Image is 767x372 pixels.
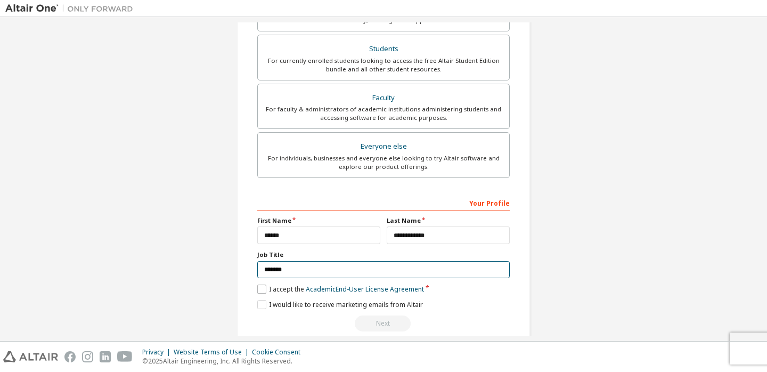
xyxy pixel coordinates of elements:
div: Cookie Consent [252,348,307,357]
label: First Name [257,216,380,225]
div: Faculty [264,91,503,106]
img: youtube.svg [117,351,133,362]
div: For currently enrolled students looking to access the free Altair Student Edition bundle and all ... [264,56,503,74]
div: For individuals, businesses and everyone else looking to try Altair software and explore our prod... [264,154,503,171]
div: Read and acccept EULA to continue [257,316,510,331]
label: Last Name [387,216,510,225]
div: Website Terms of Use [174,348,252,357]
img: facebook.svg [64,351,76,362]
img: altair_logo.svg [3,351,58,362]
p: © 2025 Altair Engineering, Inc. All Rights Reserved. [142,357,307,366]
label: Job Title [257,250,510,259]
div: Privacy [142,348,174,357]
a: Academic End-User License Agreement [306,285,424,294]
label: I accept the [257,285,424,294]
img: linkedin.svg [100,351,111,362]
div: Students [264,42,503,56]
img: Altair One [5,3,138,14]
div: For faculty & administrators of academic institutions administering students and accessing softwa... [264,105,503,122]
img: instagram.svg [82,351,93,362]
div: Everyone else [264,139,503,154]
div: Your Profile [257,194,510,211]
label: I would like to receive marketing emails from Altair [257,300,423,309]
